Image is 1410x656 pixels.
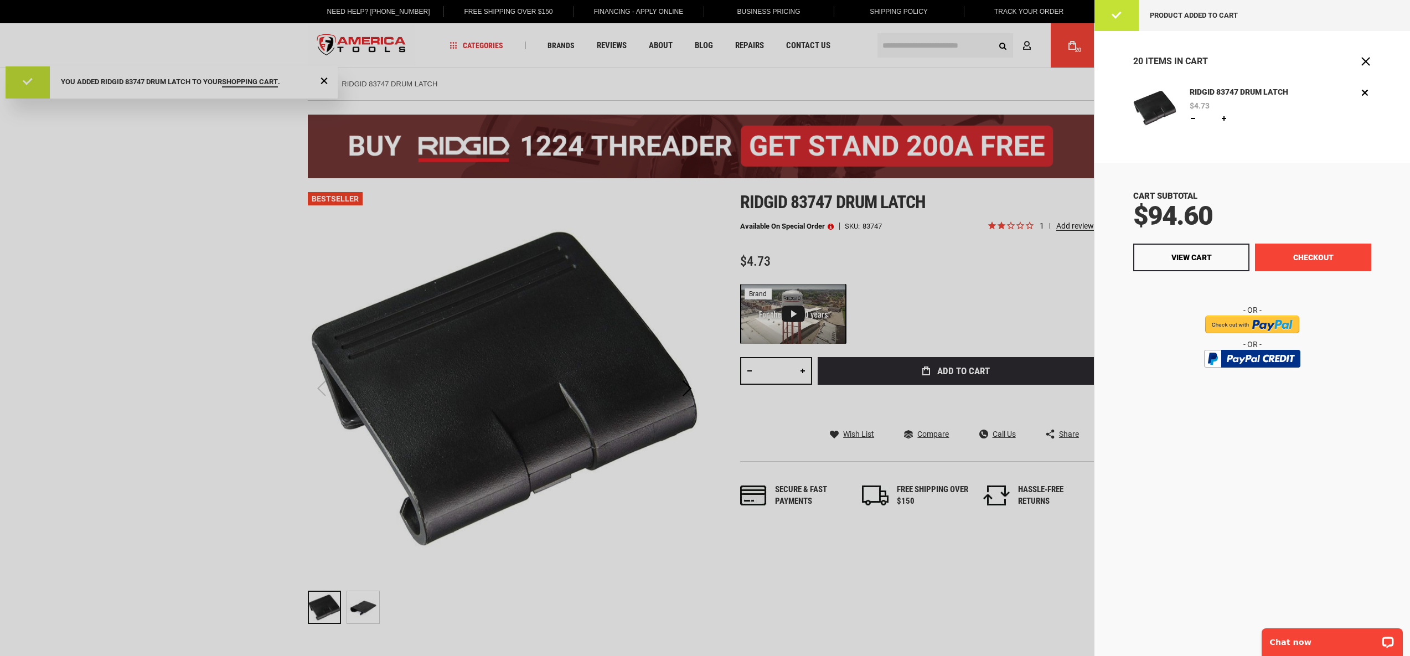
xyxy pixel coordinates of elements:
[1133,86,1176,130] img: RIDGID 83747 DRUM LATCH
[1145,56,1208,66] span: Items in Cart
[1254,621,1410,656] iframe: LiveChat chat widget
[1190,102,1210,110] span: $4.73
[1255,244,1371,271] button: Checkout
[1133,56,1143,66] span: 20
[1133,200,1212,231] span: $94.60
[1187,86,1292,99] a: RIDGID 83747 DRUM LATCH
[1360,56,1371,67] button: Close
[1133,86,1176,132] a: RIDGID 83747 DRUM LATCH
[1133,244,1249,271] a: View Cart
[1211,370,1294,383] img: btn_bml_text.png
[1171,253,1212,262] span: View Cart
[1133,191,1197,201] span: Cart Subtotal
[1150,11,1238,19] span: Product added to cart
